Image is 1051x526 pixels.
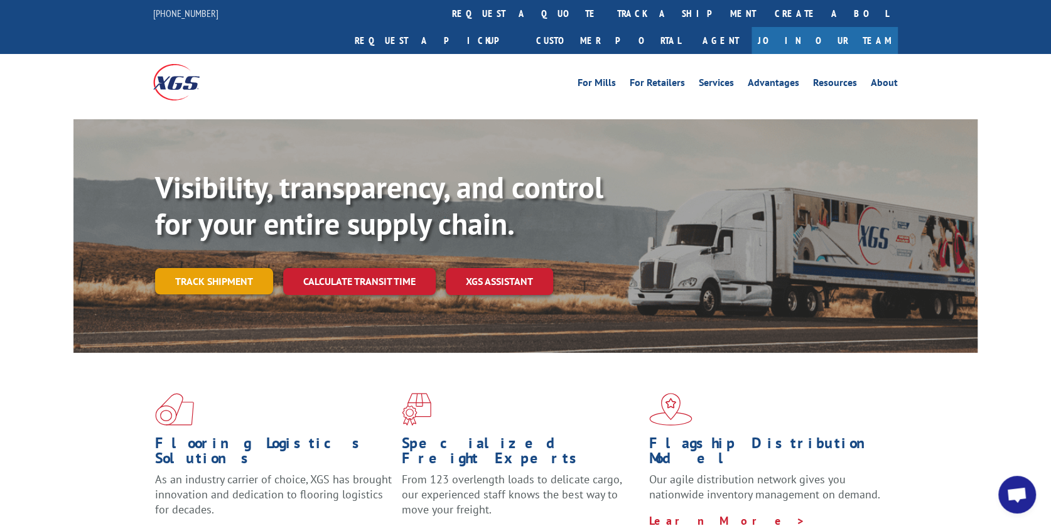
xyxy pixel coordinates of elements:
span: As an industry carrier of choice, XGS has brought innovation and dedication to flooring logistics... [155,472,392,517]
a: Agent [690,27,752,54]
a: Customer Portal [527,27,690,54]
a: Track shipment [155,268,273,294]
a: Join Our Team [752,27,898,54]
div: Open chat [998,476,1036,513]
a: Advantages [748,78,799,92]
a: About [871,78,898,92]
a: Services [699,78,734,92]
a: For Mills [578,78,616,92]
a: For Retailers [630,78,685,92]
img: xgs-icon-focused-on-flooring-red [402,393,431,426]
a: Resources [813,78,857,92]
span: Our agile distribution network gives you nationwide inventory management on demand. [649,472,880,502]
h1: Flagship Distribution Model [649,436,887,472]
a: [PHONE_NUMBER] [153,7,218,19]
a: Calculate transit time [283,268,436,295]
h1: Specialized Freight Experts [402,436,639,472]
a: XGS ASSISTANT [446,268,553,295]
h1: Flooring Logistics Solutions [155,436,392,472]
img: xgs-icon-flagship-distribution-model-red [649,393,693,426]
a: Request a pickup [345,27,527,54]
img: xgs-icon-total-supply-chain-intelligence-red [155,393,194,426]
b: Visibility, transparency, and control for your entire supply chain. [155,168,603,243]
